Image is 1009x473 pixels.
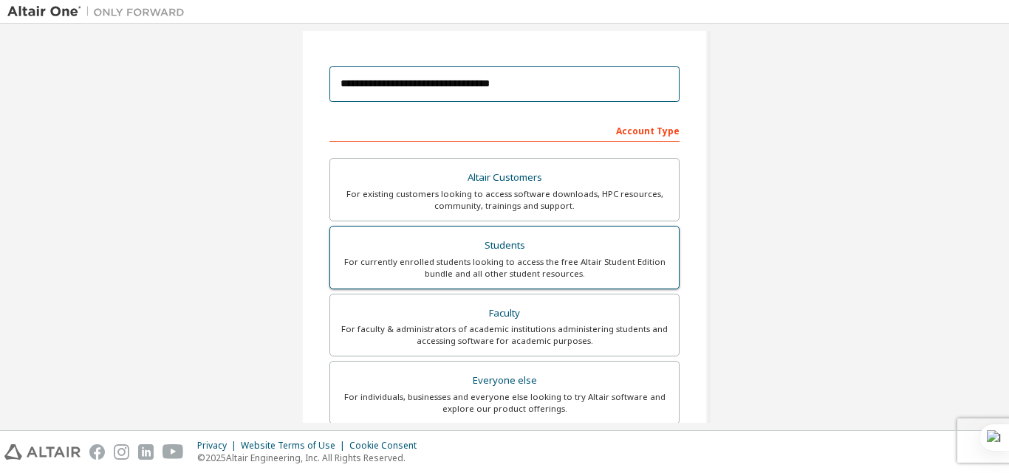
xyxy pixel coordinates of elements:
div: Cookie Consent [349,440,425,452]
div: Faculty [339,303,670,324]
div: For individuals, businesses and everyone else looking to try Altair software and explore our prod... [339,391,670,415]
div: For existing customers looking to access software downloads, HPC resources, community, trainings ... [339,188,670,212]
img: youtube.svg [163,444,184,460]
div: Everyone else [339,370,670,391]
img: altair_logo.svg [4,444,81,460]
div: Account Type [329,118,680,142]
div: For faculty & administrators of academic institutions administering students and accessing softwa... [339,323,670,347]
div: Website Terms of Use [241,440,349,452]
img: instagram.svg [114,444,129,460]
div: For currently enrolled students looking to access the free Altair Student Edition bundle and all ... [339,256,670,280]
div: Students [339,235,670,256]
p: © 2025 Altair Engineering, Inc. All Rights Reserved. [197,452,425,464]
img: Altair One [7,4,192,19]
img: linkedin.svg [138,444,154,460]
div: Altair Customers [339,168,670,188]
div: Privacy [197,440,241,452]
img: facebook.svg [89,444,105,460]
